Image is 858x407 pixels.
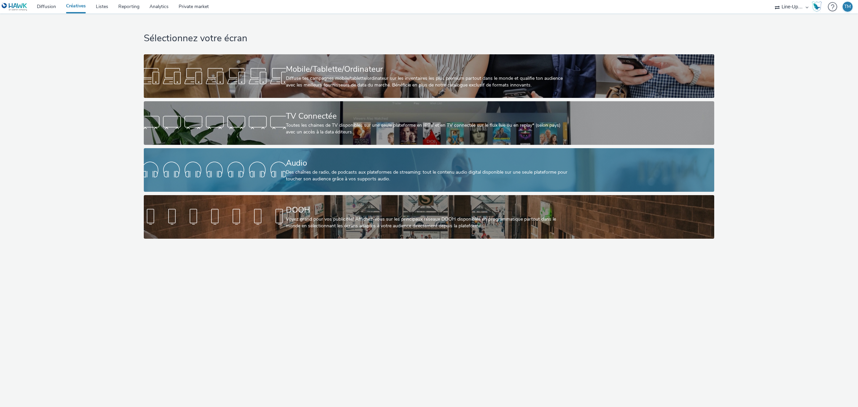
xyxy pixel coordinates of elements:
div: TV Connectée [286,110,570,122]
a: TV ConnectéeToutes les chaines de TV disponibles sur une seule plateforme en IPTV et en TV connec... [144,101,714,145]
a: Mobile/Tablette/OrdinateurDiffuse tes campagnes mobile/tablette/ordinateur sur les inventaires le... [144,54,714,98]
a: Hawk Academy [812,1,824,12]
div: TM [844,2,851,12]
img: undefined Logo [2,3,27,11]
div: Mobile/Tablette/Ordinateur [286,63,570,75]
img: Hawk Academy [812,1,822,12]
a: DOOHVoyez grand pour vos publicités! Affichez-vous sur les principaux réseaux DOOH disponibles en... [144,195,714,239]
div: Des chaînes de radio, de podcasts aux plateformes de streaming: tout le contenu audio digital dis... [286,169,570,183]
div: Diffuse tes campagnes mobile/tablette/ordinateur sur les inventaires les plus premium partout dan... [286,75,570,89]
div: Toutes les chaines de TV disponibles sur une seule plateforme en IPTV et en TV connectée sur le f... [286,122,570,136]
div: DOOH [286,204,570,216]
a: AudioDes chaînes de radio, de podcasts aux plateformes de streaming: tout le contenu audio digita... [144,148,714,192]
h1: Sélectionnez votre écran [144,32,714,45]
div: Voyez grand pour vos publicités! Affichez-vous sur les principaux réseaux DOOH disponibles en pro... [286,216,570,230]
div: Audio [286,157,570,169]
